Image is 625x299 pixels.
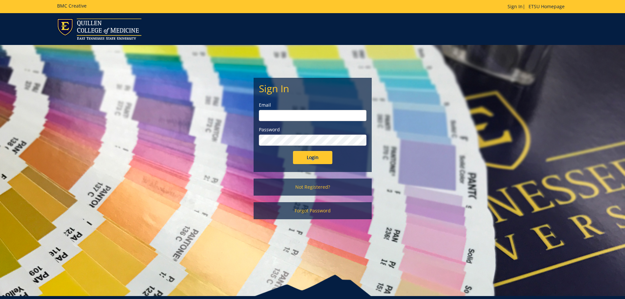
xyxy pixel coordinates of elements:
a: Forgot Password [254,202,372,219]
a: Not Registered? [254,179,372,196]
p: | [508,3,568,10]
a: ETSU Homepage [525,3,568,10]
input: Login [293,151,332,164]
h5: BMC Creative [57,3,87,8]
a: Sign In [508,3,523,10]
img: ETSU logo [57,18,141,40]
label: Email [259,102,366,108]
label: Password [259,126,366,133]
h2: Sign In [259,83,366,94]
